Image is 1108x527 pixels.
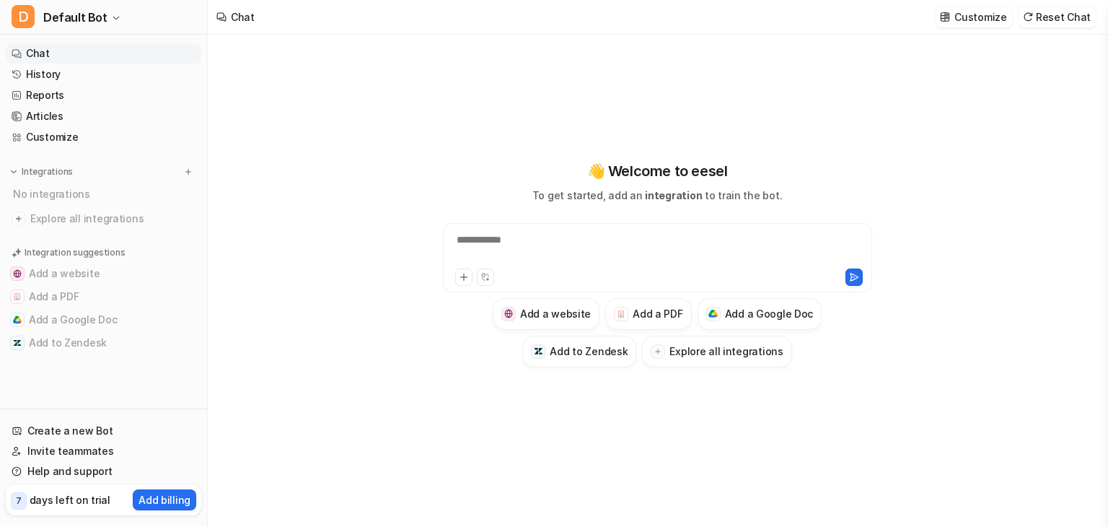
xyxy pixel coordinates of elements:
[504,309,514,318] img: Add a website
[642,336,791,367] button: Explore all integrations
[30,492,110,508] p: days left on trial
[6,43,201,64] a: Chat
[13,339,22,347] img: Add to Zendesk
[6,421,201,441] a: Create a new Bot
[13,269,22,278] img: Add a website
[13,292,22,301] img: Add a PDF
[9,182,201,206] div: No integrations
[698,298,822,330] button: Add a Google DocAdd a Google Doc
[25,246,125,259] p: Integration suggestions
[550,344,628,359] h3: Add to Zendesk
[6,308,201,331] button: Add a Google DocAdd a Google Doc
[532,188,782,203] p: To get started, add an to train the bot.
[587,160,728,182] p: 👋 Welcome to eesel
[6,85,201,105] a: Reports
[954,9,1006,25] p: Customize
[725,306,814,321] h3: Add a Google Doc
[6,461,201,482] a: Help and support
[6,285,201,308] button: Add a PDFAdd a PDF
[645,189,702,201] span: integration
[633,306,682,321] h3: Add a PDF
[522,336,636,367] button: Add to ZendeskAdd to Zendesk
[12,5,35,28] span: D
[13,315,22,324] img: Add a Google Doc
[138,492,190,508] p: Add billing
[708,310,718,318] img: Add a Google Doc
[6,262,201,285] button: Add a websiteAdd a website
[133,489,196,510] button: Add billing
[520,306,591,321] h3: Add a website
[231,9,255,25] div: Chat
[6,64,201,84] a: History
[30,207,195,230] span: Explore all integrations
[183,167,193,177] img: menu_add.svg
[493,298,599,330] button: Add a websiteAdd a website
[6,441,201,461] a: Invite teammates
[6,106,201,126] a: Articles
[9,167,19,177] img: expand menu
[605,298,691,330] button: Add a PDFAdd a PDF
[936,6,1012,27] button: Customize
[669,344,783,359] h3: Explore all integrations
[940,12,950,22] img: customize
[6,331,201,354] button: Add to ZendeskAdd to Zendesk
[534,347,543,356] img: Add to Zendesk
[22,166,73,178] p: Integrations
[1019,6,1096,27] button: Reset Chat
[6,127,201,147] a: Customize
[16,495,22,508] p: 7
[6,165,77,179] button: Integrations
[1023,12,1033,22] img: reset
[617,310,626,318] img: Add a PDF
[12,212,26,226] img: explore all integrations
[43,7,107,27] span: Default Bot
[6,209,201,229] a: Explore all integrations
